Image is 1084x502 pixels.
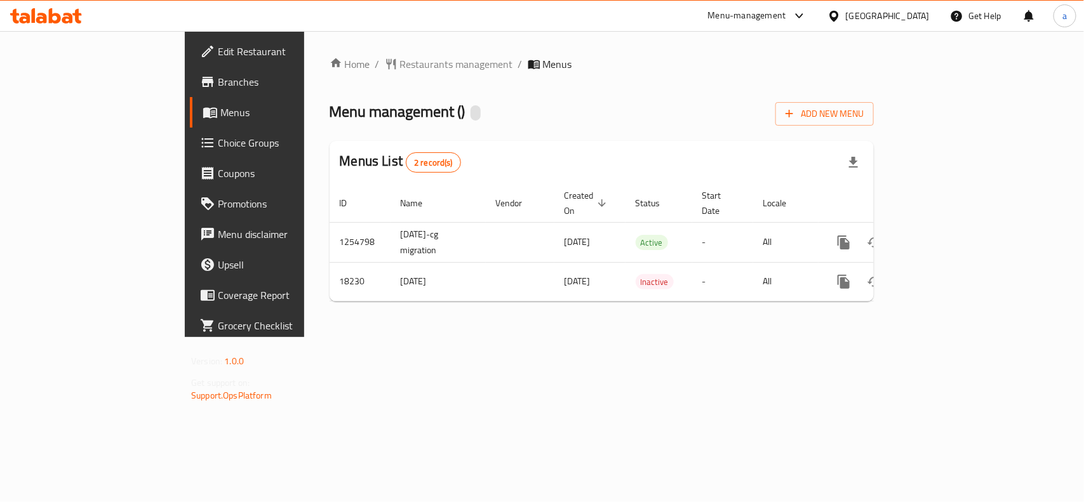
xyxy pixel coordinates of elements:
[218,257,356,272] span: Upsell
[218,196,356,211] span: Promotions
[702,188,738,218] span: Start Date
[763,195,803,211] span: Locale
[829,267,859,297] button: more
[190,280,366,310] a: Coverage Report
[190,158,366,188] a: Coupons
[636,275,674,289] span: Inactive
[190,188,366,219] a: Promotions
[636,195,677,211] span: Status
[218,135,356,150] span: Choice Groups
[218,287,356,303] span: Coverage Report
[401,195,439,211] span: Name
[859,227,890,258] button: Change Status
[340,195,364,211] span: ID
[218,318,356,333] span: Grocery Checklist
[385,56,513,72] a: Restaurants management
[340,152,461,173] h2: Menus List
[846,9,930,23] div: [GEOGRAPHIC_DATA]
[218,44,356,59] span: Edit Restaurant
[218,166,356,181] span: Coupons
[190,219,366,249] a: Menu disclaimer
[220,105,356,120] span: Menus
[330,56,874,72] nav: breadcrumb
[191,374,250,391] span: Get support on:
[190,128,366,158] a: Choice Groups
[753,262,819,301] td: All
[636,235,668,250] span: Active
[218,74,356,89] span: Branches
[859,267,890,297] button: Change Status
[636,274,674,289] div: Inactive
[391,222,486,262] td: [DATE]-cg migration
[708,8,786,23] div: Menu-management
[1062,9,1067,23] span: a
[786,106,864,122] span: Add New Menu
[190,67,366,97] a: Branches
[330,97,465,126] span: Menu management ( )
[496,195,539,211] span: Vendor
[406,157,460,169] span: 2 record(s)
[692,262,753,301] td: -
[565,188,610,218] span: Created On
[190,97,366,128] a: Menus
[692,222,753,262] td: -
[518,56,523,72] li: /
[565,234,591,250] span: [DATE]
[565,273,591,289] span: [DATE]
[406,152,461,173] div: Total records count
[543,56,572,72] span: Menus
[391,262,486,301] td: [DATE]
[218,227,356,242] span: Menu disclaimer
[190,249,366,280] a: Upsell
[191,387,272,404] a: Support.OpsPlatform
[191,353,222,369] span: Version:
[838,147,869,178] div: Export file
[190,310,366,341] a: Grocery Checklist
[375,56,380,72] li: /
[224,353,244,369] span: 1.0.0
[330,184,961,301] table: enhanced table
[190,36,366,67] a: Edit Restaurant
[775,102,874,126] button: Add New Menu
[636,235,668,250] div: Active
[829,227,859,258] button: more
[753,222,819,262] td: All
[819,184,961,223] th: Actions
[400,56,513,72] span: Restaurants management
